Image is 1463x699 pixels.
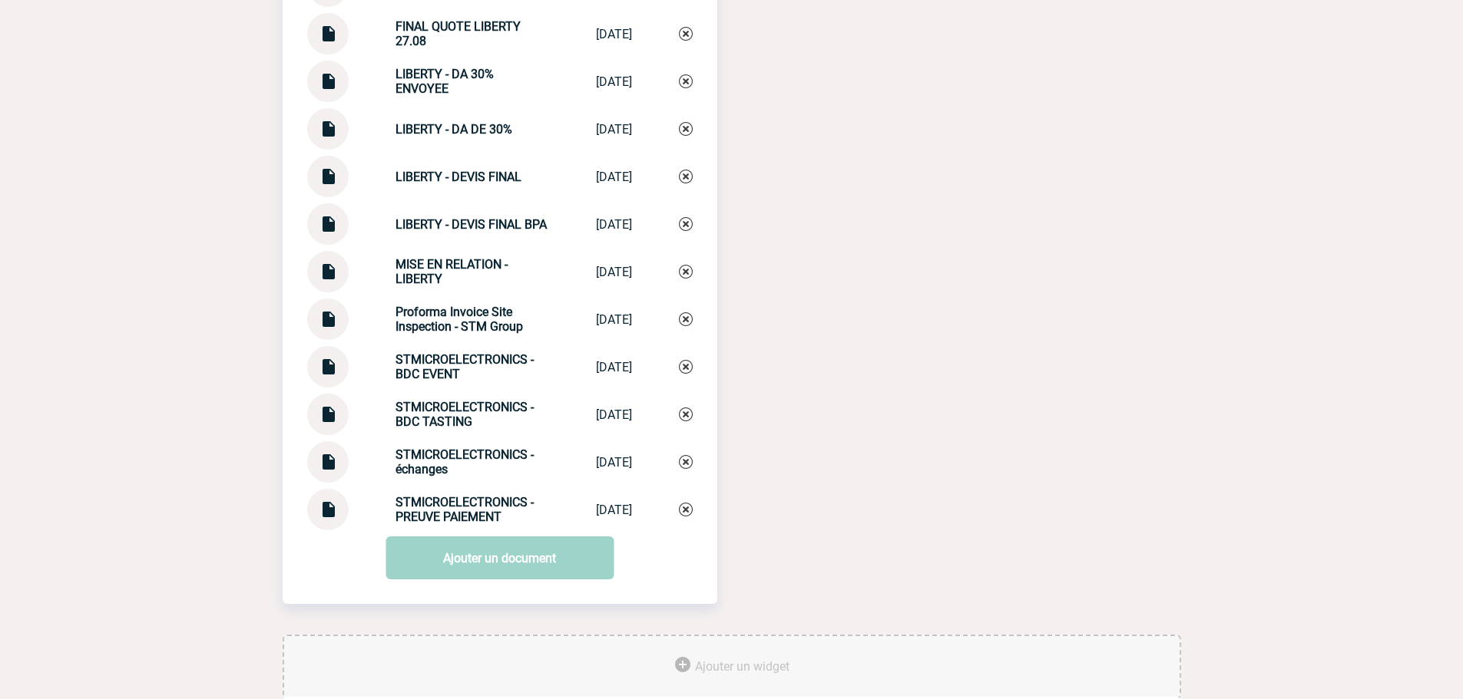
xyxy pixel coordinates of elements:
[596,170,632,184] div: [DATE]
[679,407,693,421] img: Supprimer
[596,27,632,41] div: [DATE]
[396,495,534,524] strong: STMICROELECTRONICS - PREUVE PAIEMENT
[396,19,521,48] strong: FINAL QUOTE LIBERTY 27.08
[596,74,632,89] div: [DATE]
[596,503,632,517] div: [DATE]
[679,360,693,374] img: Supprimer
[596,360,632,374] div: [DATE]
[596,265,632,279] div: [DATE]
[396,400,534,429] strong: STMICROELECTRONICS - BDC TASTING
[679,27,693,41] img: Supprimer
[396,122,512,137] strong: LIBERTY - DA DE 30%
[396,217,547,232] strong: LIBERTY - DEVIS FINAL BPA
[596,407,632,422] div: [DATE]
[283,635,1181,699] div: Ajouter des outils d'aide à la gestion de votre événement
[679,265,693,279] img: Supprimer
[695,659,789,674] span: Ajouter un widget
[596,312,632,327] div: [DATE]
[396,447,534,476] strong: STMICROELECTRONICS - échanges
[386,536,614,579] a: Ajouter un document
[679,503,693,516] img: Supprimer
[596,455,632,470] div: [DATE]
[679,312,693,326] img: Supprimer
[679,455,693,469] img: Supprimer
[679,74,693,88] img: Supprimer
[596,122,632,137] div: [DATE]
[396,67,494,96] strong: LIBERTY - DA 30% ENVOYEE
[679,122,693,136] img: Supprimer
[679,170,693,183] img: Supprimer
[396,352,534,381] strong: STMICROELECTRONICS - BDC EVENT
[396,305,523,334] strong: Proforma Invoice Site Inspection - STM Group
[679,217,693,231] img: Supprimer
[396,170,521,184] strong: LIBERTY - DEVIS FINAL
[596,217,632,232] div: [DATE]
[396,257,508,286] strong: MISE EN RELATION - LIBERTY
